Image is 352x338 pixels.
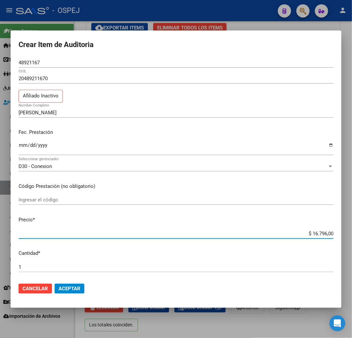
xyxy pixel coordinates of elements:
[59,286,80,292] span: Aceptar
[55,284,84,294] button: Aceptar
[22,286,48,292] span: Cancelar
[19,183,333,190] p: Código Prestación (no obligatorio)
[19,250,333,257] p: Cantidad
[19,90,63,103] p: Afiliado Inactivo
[19,129,333,136] p: Fec. Prestación
[19,216,333,224] p: Precio
[19,284,52,294] button: Cancelar
[19,38,333,51] h2: Crear Item de Auditoria
[330,315,345,331] div: Open Intercom Messenger
[19,163,52,169] span: D30 - Conexion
